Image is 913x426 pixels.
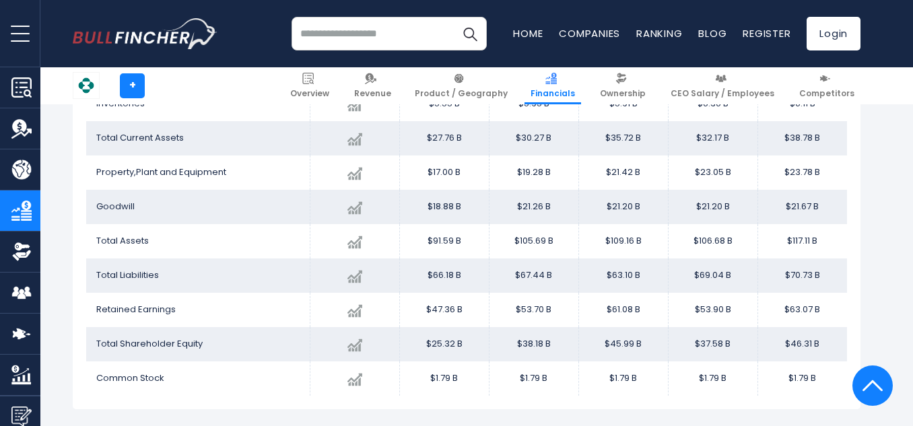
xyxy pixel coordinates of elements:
td: $38.78 B [757,121,847,155]
td: $46.31 B [757,327,847,361]
td: $35.72 B [578,121,668,155]
td: $106.68 B [668,224,757,258]
td: $1.79 B [399,361,489,396]
img: bullfincher logo [73,18,217,49]
span: Property,Plant and Equipment [96,166,226,178]
td: $37.58 B [668,327,757,361]
td: $61.08 B [578,293,668,327]
td: $63.07 B [757,293,847,327]
td: $1.79 B [668,361,757,396]
td: $32.17 B [668,121,757,155]
a: Competitors [793,67,860,104]
td: $70.73 B [757,258,847,293]
span: Revenue [354,88,391,99]
span: Product / Geography [415,88,508,99]
span: Overview [290,88,329,99]
td: $63.10 B [578,258,668,293]
td: $1.79 B [578,361,668,396]
td: $45.99 B [578,327,668,361]
td: $21.26 B [489,190,578,224]
a: Home [513,26,543,40]
td: $21.67 B [757,190,847,224]
td: $117.11 B [757,224,847,258]
td: $53.70 B [489,293,578,327]
span: Total Shareholder Equity [96,337,203,350]
td: $23.05 B [668,155,757,190]
td: $19.28 B [489,155,578,190]
a: + [120,73,145,98]
span: Total Assets [96,234,149,247]
span: Retained Earnings [96,303,176,316]
td: $21.20 B [578,190,668,224]
span: Ownership [600,88,646,99]
td: $17.00 B [399,155,489,190]
td: $21.20 B [668,190,757,224]
span: CEO Salary / Employees [671,88,774,99]
td: $27.76 B [399,121,489,155]
a: Login [807,17,860,50]
a: Overview [284,67,335,104]
td: $18.88 B [399,190,489,224]
td: $23.78 B [757,155,847,190]
span: Financials [531,88,575,99]
a: Go to homepage [73,18,217,49]
a: Revenue [348,67,397,104]
td: $38.18 B [489,327,578,361]
td: $53.90 B [668,293,757,327]
a: Ranking [636,26,682,40]
td: $25.32 B [399,327,489,361]
span: Competitors [799,88,854,99]
a: CEO Salary / Employees [665,67,780,104]
td: $1.79 B [757,361,847,396]
a: Register [743,26,790,40]
span: Goodwill [96,200,135,213]
a: Blog [698,26,726,40]
td: $109.16 B [578,224,668,258]
td: $69.04 B [668,258,757,293]
a: Companies [559,26,620,40]
td: $91.59 B [399,224,489,258]
td: $105.69 B [489,224,578,258]
img: Ownership [11,242,32,262]
td: $67.44 B [489,258,578,293]
td: $66.18 B [399,258,489,293]
a: Financials [525,67,581,104]
button: Search [453,17,487,50]
td: $1.79 B [489,361,578,396]
a: Product / Geography [409,67,514,104]
img: MRK logo [73,73,99,98]
td: $30.27 B [489,121,578,155]
a: Ownership [594,67,652,104]
td: $47.36 B [399,293,489,327]
span: Total Liabilities [96,269,159,281]
span: Total Current Assets [96,131,184,144]
td: $21.42 B [578,155,668,190]
span: Common Stock [96,371,164,384]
